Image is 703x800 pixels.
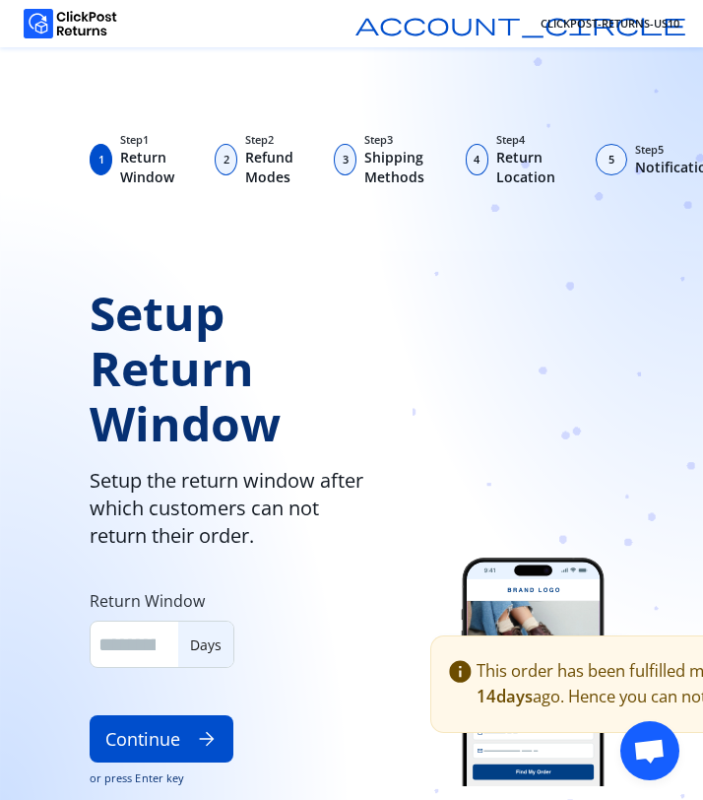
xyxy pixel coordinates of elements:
span: Refund Modes [245,148,302,187]
div: Open chat [620,721,679,780]
span: Step 4 [496,132,564,148]
div: Days [178,622,233,667]
img: return-window [430,558,636,786]
span: 1 [98,152,104,167]
span: Return Location [496,148,564,187]
span: 5 [608,152,614,167]
span: account_circle [355,12,686,35]
span: or press Enter key [90,770,379,786]
button: Continuearrow_forward [90,715,233,763]
span: Step 3 [364,132,434,148]
span: 4 [474,152,479,167]
span: Setup the return window after which customers can not return their order. [90,467,379,550]
span: 2 [224,152,229,167]
span: Step 1 [120,132,183,148]
img: Logo [24,9,117,38]
span: Setup Return Window [90,286,379,451]
span: 14 days [477,685,533,707]
span: Shipping Methods [364,148,434,187]
span: CLICKPOST-RETURNS-US10 [541,16,679,32]
span: Step 2 [245,132,302,148]
span: 3 [343,152,349,167]
span: Return Window [120,148,183,187]
label: Return Window [90,589,234,613]
span: arrow_forward [196,728,218,750]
